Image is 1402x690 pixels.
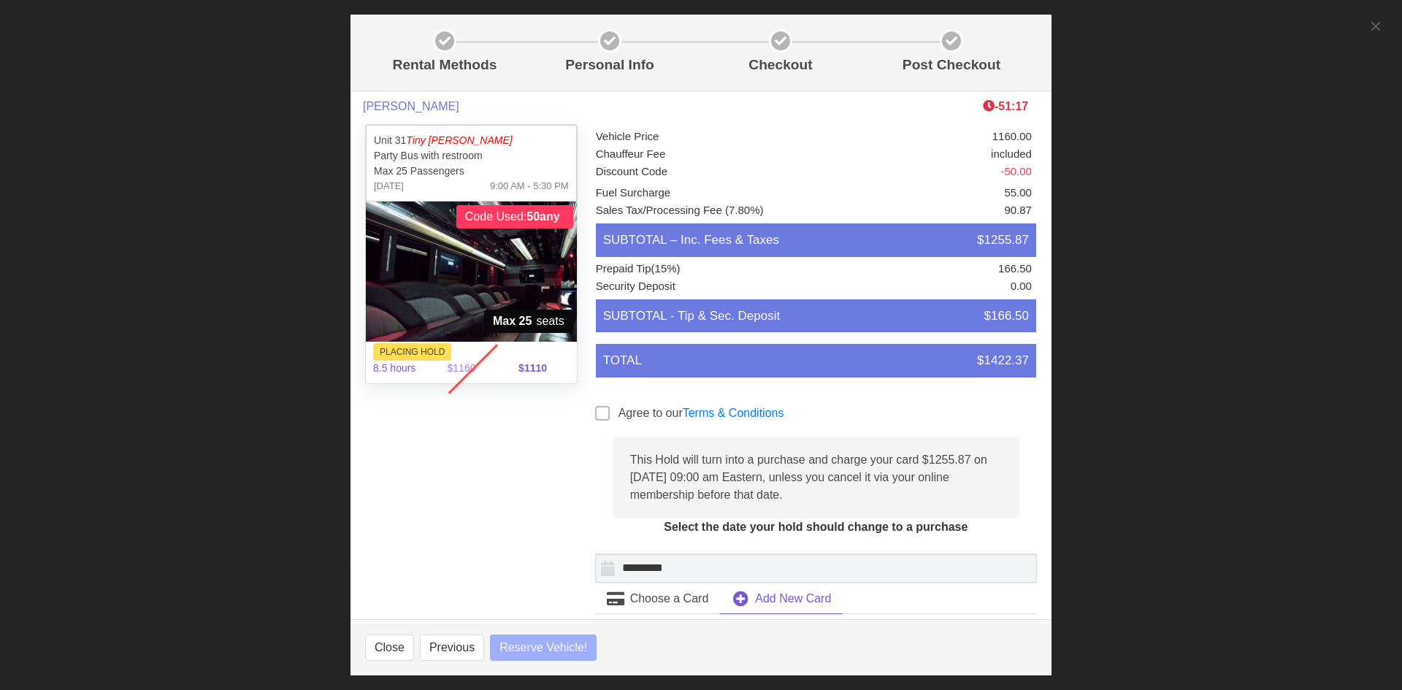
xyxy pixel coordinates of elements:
[363,99,459,113] span: [PERSON_NAME]
[490,635,597,661] button: Reserve Vehicle!
[613,437,1019,518] div: This Hold will turn into a purchase and charge your card $1255.87 on [DATE] 09:00 am Eastern, unl...
[984,307,1029,326] span: $166.50
[824,202,1032,220] li: 90.87
[977,351,1029,370] span: $1422.37
[596,129,825,146] li: Vehicle Price
[983,100,1028,112] span: The clock is ticking ⁠— this timer shows how long we'll hold this limo during checkout. If time r...
[364,352,433,385] span: 8.5 hours
[530,55,689,76] p: Personal Info
[630,590,709,607] span: Choose a Card
[824,185,1032,202] li: 55.00
[596,344,1036,377] li: TOTAL
[596,185,825,202] li: Fuel Surcharge
[439,352,507,385] span: $1160
[824,164,1032,181] li: -50.00
[596,165,667,177] span: Discount Code
[824,278,1032,296] li: 0.00
[374,133,569,148] p: Unit 31
[490,179,569,193] span: 9:00 AM - 5:30 PM
[983,100,1028,112] b: -51:17
[493,313,532,330] strong: Max 25
[755,590,831,607] span: Add New Card
[596,202,825,220] li: Sales Tax/Processing Fee (7.80%)
[824,146,1032,164] li: included
[651,262,681,275] span: (15%)
[664,521,968,533] strong: Select the date your hold should change to a purchase
[701,55,860,76] p: Checkout
[484,310,573,333] span: seats
[977,231,1029,250] span: $1255.87
[824,261,1032,278] li: 166.50
[596,299,1036,333] li: SUBTOTAL - Tip & Sec. Deposit
[618,405,784,422] label: Agree to our
[406,134,512,146] span: Tiny [PERSON_NAME]
[374,148,569,164] p: Party Bus with restroom
[526,208,559,226] strong: 50any
[366,202,577,342] img: 31%2002.jpg
[374,164,569,179] p: Max 25 Passengers
[499,639,587,656] span: Reserve Vehicle!
[374,179,404,193] span: [DATE]
[365,635,414,661] button: Close
[371,55,518,76] p: Rental Methods
[420,635,484,661] button: Previous
[683,407,784,419] a: Terms & Conditions
[596,278,825,296] li: Security Deposit
[596,223,1036,257] li: SUBTOTAL – Inc. Fees & Taxes
[872,55,1031,76] p: Post Checkout
[456,205,573,229] span: Code Used:
[824,129,1032,146] li: 1160.00
[596,146,825,164] li: Chauffeur Fee
[596,261,825,278] li: Prepaid Tip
